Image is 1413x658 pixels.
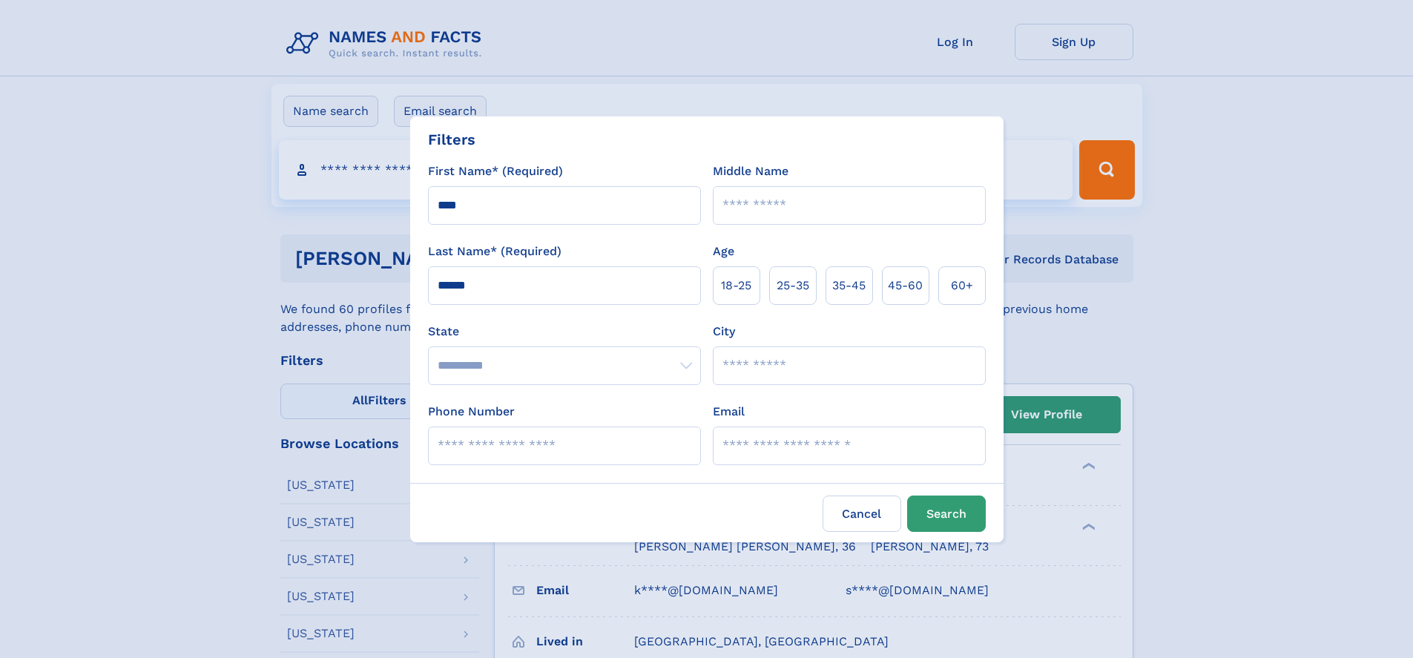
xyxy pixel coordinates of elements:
label: Middle Name [713,162,788,180]
span: 25‑35 [777,277,809,295]
span: 35‑45 [832,277,866,295]
label: Age [713,243,734,260]
span: 18‑25 [721,277,751,295]
label: Cancel [823,496,901,532]
label: First Name* (Required) [428,162,563,180]
label: Last Name* (Required) [428,243,561,260]
div: Filters [428,128,475,151]
label: Email [713,403,745,421]
label: Phone Number [428,403,515,421]
span: 45‑60 [888,277,923,295]
label: City [713,323,735,340]
label: State [428,323,701,340]
span: 60+ [951,277,973,295]
button: Search [907,496,986,532]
